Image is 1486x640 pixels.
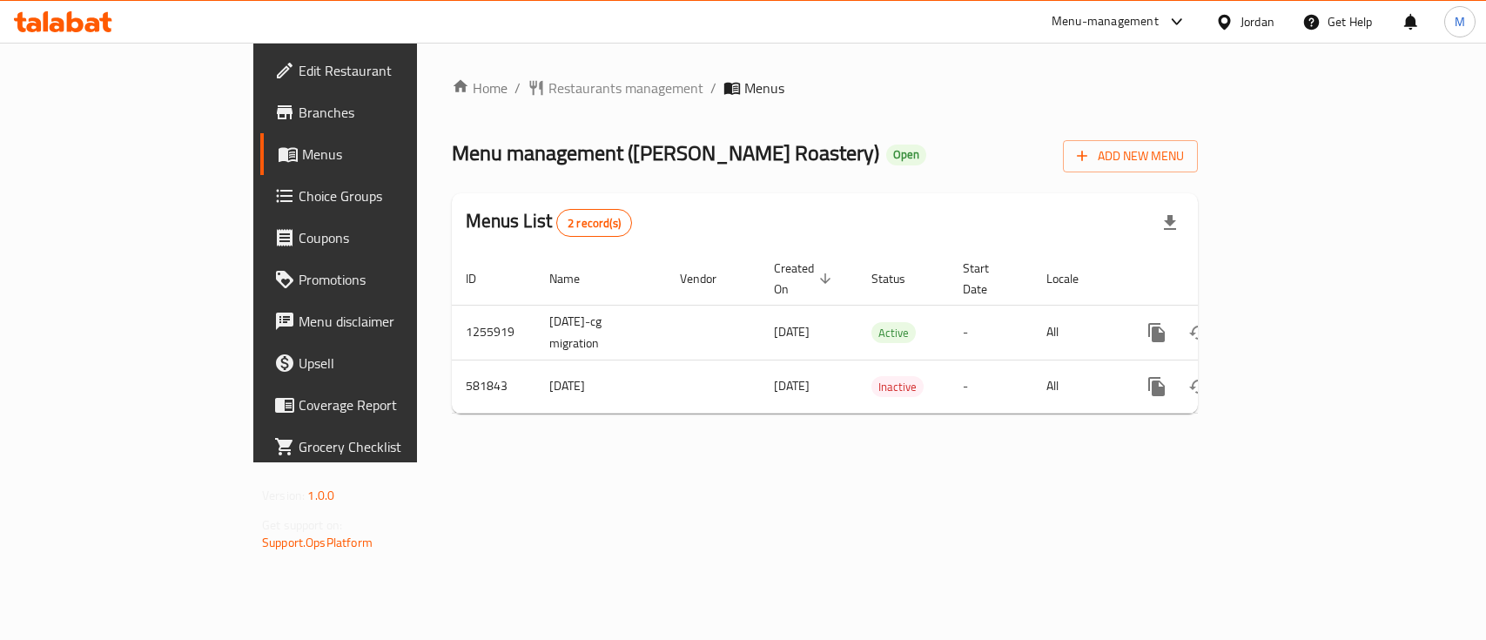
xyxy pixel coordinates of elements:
td: All [1032,305,1122,360]
h2: Menus List [466,208,632,237]
span: Menus [302,144,487,165]
div: Total records count [556,209,632,237]
th: Actions [1122,253,1317,306]
a: Edit Restaurant [260,50,501,91]
a: Grocery Checklist [260,426,501,468]
span: Name [549,268,602,289]
span: ID [466,268,499,289]
span: 2 record(s) [557,215,631,232]
td: - [949,305,1032,360]
span: Inactive [871,377,924,397]
nav: breadcrumb [452,77,1198,98]
button: more [1136,366,1178,408]
a: Support.OpsPlatform [262,531,373,554]
div: Active [871,322,916,343]
button: Add New Menu [1063,140,1198,172]
div: Jordan [1241,12,1274,31]
span: [DATE] [774,320,810,343]
span: Start Date [963,258,1012,300]
span: Menu disclaimer [299,311,487,332]
button: more [1136,312,1178,354]
span: Branches [299,102,487,123]
span: Promotions [299,269,487,290]
span: Vendor [680,268,739,289]
span: Locale [1046,268,1101,289]
a: Menus [260,133,501,175]
span: 1.0.0 [307,484,334,507]
a: Choice Groups [260,175,501,217]
a: Upsell [260,342,501,384]
table: enhanced table [452,253,1317,414]
div: Export file [1149,202,1191,244]
div: Inactive [871,376,924,397]
td: All [1032,360,1122,413]
span: Open [886,147,926,162]
span: Version: [262,484,305,507]
button: Change Status [1178,312,1220,354]
a: Restaurants management [528,77,703,98]
span: Add New Menu [1077,145,1184,167]
a: Promotions [260,259,501,300]
span: Choice Groups [299,185,487,206]
span: Menu management ( [PERSON_NAME] Roastery ) [452,133,879,172]
span: [DATE] [774,374,810,397]
li: / [514,77,521,98]
a: Coupons [260,217,501,259]
div: Menu-management [1052,11,1159,32]
span: Created On [774,258,837,300]
span: Menus [744,77,784,98]
span: Edit Restaurant [299,60,487,81]
li: / [710,77,716,98]
a: Coverage Report [260,384,501,426]
span: Coupons [299,227,487,248]
button: Change Status [1178,366,1220,408]
td: [DATE]-cg migration [535,305,666,360]
span: Active [871,323,916,343]
span: Grocery Checklist [299,436,487,457]
a: Menu disclaimer [260,300,501,342]
span: Get support on: [262,514,342,536]
div: Open [886,145,926,165]
span: Coverage Report [299,394,487,415]
span: Restaurants management [548,77,703,98]
td: - [949,360,1032,413]
a: Branches [260,91,501,133]
span: Upsell [299,353,487,374]
span: M [1455,12,1465,31]
span: Status [871,268,928,289]
td: [DATE] [535,360,666,413]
